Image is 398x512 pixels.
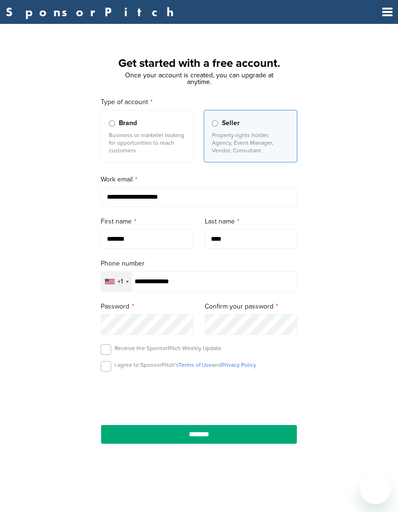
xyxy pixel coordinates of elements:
label: Password [101,301,193,312]
iframe: Button to launch messaging window [360,474,390,504]
span: Seller [222,118,240,128]
label: Confirm your password [205,301,297,312]
p: Receive the SponsorPitch Weekly Update [115,344,221,352]
a: Privacy Policy [221,362,256,368]
div: Selected country [101,272,132,291]
label: First name [101,216,193,227]
iframe: reCAPTCHA [145,383,253,411]
label: Phone number [101,258,297,269]
p: Property rights holder, Agency, Event Manager, Vendor, Consultant [212,131,289,154]
span: Once your account is created, you can upgrade at anytime. [125,71,273,86]
a: SponsorPitch [6,6,180,18]
p: I agree to SponsorPitch’s and [115,361,256,369]
label: Type of account [101,97,297,107]
h1: Get started with a free account. [89,55,309,72]
label: Work email [101,174,297,185]
input: Brand Business or marketer looking for opportunities to reach customers [109,120,115,127]
span: Brand [119,118,137,128]
div: +1 [117,278,123,285]
input: Seller Property rights holder, Agency, Event Manager, Vendor, Consultant [212,120,218,127]
label: Last name [205,216,297,227]
a: Terms of Use [178,362,212,368]
p: Business or marketer looking for opportunities to reach customers [109,131,186,154]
